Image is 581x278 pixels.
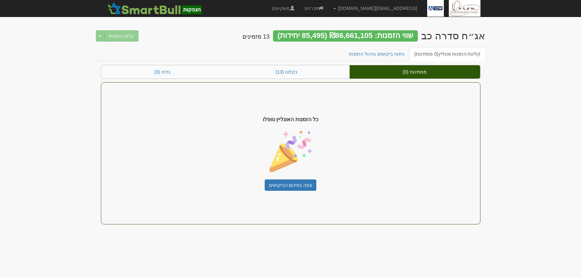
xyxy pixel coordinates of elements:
[269,130,312,173] img: confetti
[273,30,418,42] div: שווי הזמנות: ₪86,661,105 (85,495 יחידות)
[415,51,438,57] span: (0 ממתינות)
[409,47,486,61] a: קליטת הזמנות אונליין(0 ממתינות)
[242,34,270,40] h4: 13 מזמינים
[224,65,350,79] a: נקלטו (13)
[106,2,204,15] img: SmartBull Logo
[421,30,485,41] div: אלבר שירותי מימונית בע"מ - אג״ח (סדרה כב) - הנפקה לציבור
[265,179,317,191] a: צפה בסיכום הביקושים
[350,65,480,79] a: ממתינות (0)
[344,47,410,61] a: ניתוח ביקושים וניהול הזמנות
[101,65,224,79] a: נדחו (0)
[263,116,318,124] span: כל הזמנות האונליין טופלו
